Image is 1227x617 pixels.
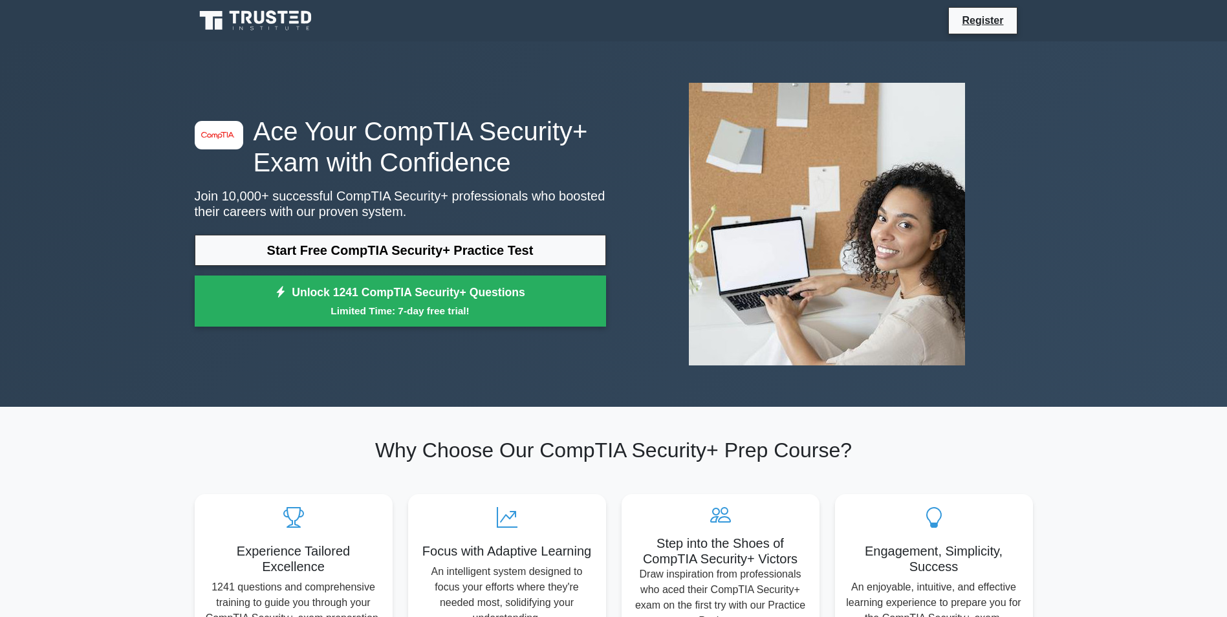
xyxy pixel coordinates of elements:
[195,276,606,327] a: Unlock 1241 CompTIA Security+ QuestionsLimited Time: 7-day free trial!
[954,12,1011,28] a: Register
[418,543,596,559] h5: Focus with Adaptive Learning
[211,303,590,318] small: Limited Time: 7-day free trial!
[195,188,606,219] p: Join 10,000+ successful CompTIA Security+ professionals who boosted their careers with our proven...
[632,536,809,567] h5: Step into the Shoes of CompTIA Security+ Victors
[845,543,1023,574] h5: Engagement, Simplicity, Success
[195,438,1033,462] h2: Why Choose Our CompTIA Security+ Prep Course?
[195,116,606,178] h1: Ace Your CompTIA Security+ Exam with Confidence
[195,235,606,266] a: Start Free CompTIA Security+ Practice Test
[205,543,382,574] h5: Experience Tailored Excellence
